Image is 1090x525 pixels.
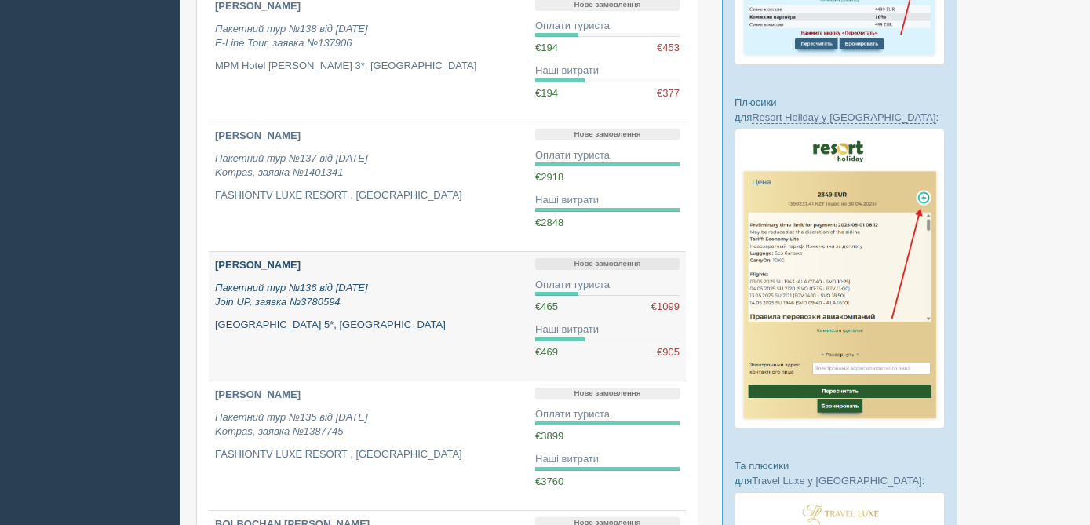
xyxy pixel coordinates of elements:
span: €1099 [651,300,680,315]
span: €465 [535,301,558,312]
span: €2918 [535,171,563,183]
b: [PERSON_NAME] [215,259,301,271]
div: Оплати туриста [535,278,680,293]
p: Плюсики для : [735,95,945,125]
p: MPM Hotel [PERSON_NAME] 3*, [GEOGRAPHIC_DATA] [215,59,523,74]
div: Наші витрати [535,64,680,78]
a: Travel Luxe у [GEOGRAPHIC_DATA] [752,475,921,487]
p: FASHIONTV LUXE RESORT , [GEOGRAPHIC_DATA] [215,188,523,203]
span: €377 [657,86,680,101]
div: Наші витрати [535,452,680,467]
a: Resort Holiday у [GEOGRAPHIC_DATA] [752,111,935,124]
i: Пакетний тур №136 від [DATE] Join UP, заявка №3780594 [215,282,368,308]
p: Та плюсики для : [735,458,945,488]
span: €453 [657,41,680,56]
b: [PERSON_NAME] [215,388,301,400]
div: Оплати туриста [535,148,680,163]
b: [PERSON_NAME] [215,129,301,141]
i: Пакетний тур №138 від [DATE] E-Line Tour, заявка №137906 [215,23,368,49]
p: Нове замовлення [535,388,680,399]
p: [GEOGRAPHIC_DATA] 5*, [GEOGRAPHIC_DATA] [215,318,523,333]
span: €905 [657,345,680,360]
span: €469 [535,346,558,358]
a: [PERSON_NAME] Пакетний тур №137 від [DATE]Kompas, заявка №1401341 FASHIONTV LUXE RESORT , [GEOGRA... [209,122,529,251]
span: €2848 [535,217,563,228]
p: Нове замовлення [535,129,680,140]
span: €194 [535,87,558,99]
a: [PERSON_NAME] Пакетний тур №136 від [DATE]Join UP, заявка №3780594 [GEOGRAPHIC_DATA] 5*, [GEOGRAP... [209,252,529,381]
div: Наші витрати [535,323,680,337]
img: resort-holiday-%D0%BF%D1%96%D0%B4%D0%B1%D1%96%D1%80%D0%BA%D0%B0-%D1%81%D1%80%D0%BC-%D0%B4%D0%BB%D... [735,129,945,428]
div: Наші витрати [535,193,680,208]
i: Пакетний тур №135 від [DATE] Kompas, заявка №1387745 [215,411,368,438]
span: €3899 [535,430,563,442]
p: Нове замовлення [535,258,680,270]
span: €3760 [535,476,563,487]
div: Оплати туриста [535,19,680,34]
i: Пакетний тур №137 від [DATE] Kompas, заявка №1401341 [215,152,368,179]
p: FASHIONTV LUXE RESORT , [GEOGRAPHIC_DATA] [215,447,523,462]
div: Оплати туриста [535,407,680,422]
span: €194 [535,42,558,53]
a: [PERSON_NAME] Пакетний тур №135 від [DATE]Kompas, заявка №1387745 FASHIONTV LUXE RESORT , [GEOGRA... [209,381,529,510]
